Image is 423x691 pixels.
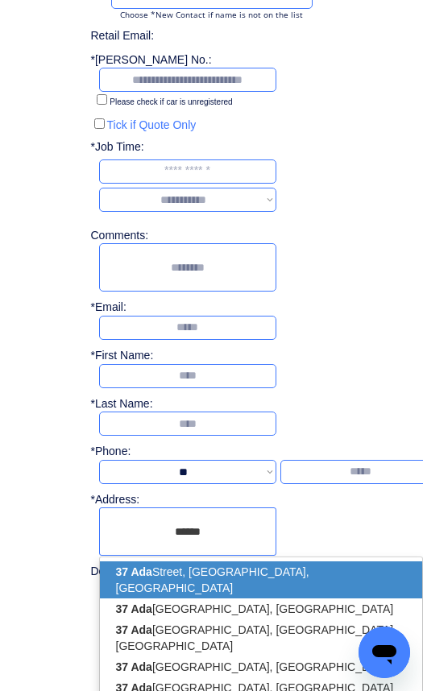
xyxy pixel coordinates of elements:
[91,444,154,460] div: *Phone:
[100,561,423,598] p: Street, [GEOGRAPHIC_DATA], [GEOGRAPHIC_DATA]
[91,28,349,44] div: Retail Email:
[91,52,212,68] div: *[PERSON_NAME] No.:
[91,396,154,412] div: *Last Name:
[100,656,423,677] p: [GEOGRAPHIC_DATA], [GEOGRAPHIC_DATA]
[91,492,154,508] div: *Address:
[116,623,152,636] strong: 37 Ada
[107,118,197,131] label: Tick if Quote Only
[100,619,423,656] p: [GEOGRAPHIC_DATA], [GEOGRAPHIC_DATA], [GEOGRAPHIC_DATA]
[100,598,423,619] p: [GEOGRAPHIC_DATA], [GEOGRAPHIC_DATA]
[116,660,152,673] strong: 37 Ada
[91,228,154,244] div: Comments:
[359,627,410,678] iframe: Button to launch messaging window
[116,602,152,615] strong: 37 Ada
[116,565,152,578] strong: 37 Ada
[111,9,313,20] div: Choose *New Contact if name is not on the list
[91,348,154,364] div: *First Name:
[91,564,339,580] div: Do you want to book job at a different address?
[91,139,154,155] div: *Job Time:
[91,300,154,316] div: *Email:
[110,97,232,106] label: Please check if car is unregistered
